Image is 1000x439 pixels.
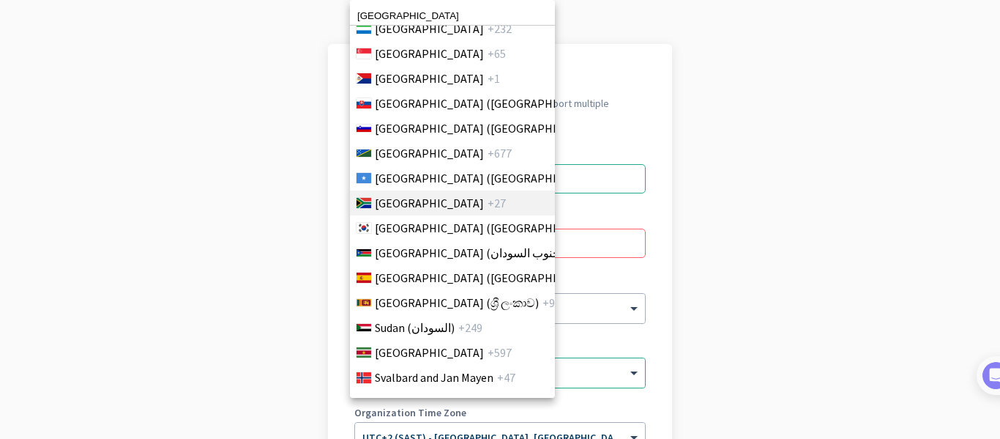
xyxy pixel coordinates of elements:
span: +94 [542,294,561,311]
span: [GEOGRAPHIC_DATA] [375,45,484,62]
span: +65 [488,45,506,62]
span: +677 [488,144,512,162]
span: +597 [488,344,512,361]
span: [GEOGRAPHIC_DATA] ([GEOGRAPHIC_DATA]) [375,169,603,187]
span: +27 [488,194,506,212]
span: [GEOGRAPHIC_DATA] (‫جنوب السودان‬‎) [375,244,564,262]
span: [GEOGRAPHIC_DATA] [375,194,484,212]
span: [GEOGRAPHIC_DATA] ([GEOGRAPHIC_DATA]) [375,95,603,112]
span: +232 [488,20,512,37]
span: [GEOGRAPHIC_DATA] [375,344,484,361]
span: [GEOGRAPHIC_DATA] [375,144,484,162]
span: +1 [488,70,500,87]
span: +47 [497,369,515,386]
span: [GEOGRAPHIC_DATA] (ශ්‍රී ලංකාව) [375,294,539,311]
input: Search Country [350,7,555,26]
span: Svalbard and Jan Mayen [375,369,493,386]
span: Sudan (‫السودان‬‎) [375,319,455,336]
span: [GEOGRAPHIC_DATA] ([GEOGRAPHIC_DATA]) [375,119,603,137]
span: [GEOGRAPHIC_DATA] ([GEOGRAPHIC_DATA]) [375,219,603,237]
span: [GEOGRAPHIC_DATA] [375,70,484,87]
span: [GEOGRAPHIC_DATA] [375,20,484,37]
span: +249 [458,319,482,336]
span: [GEOGRAPHIC_DATA] ([GEOGRAPHIC_DATA]) [375,269,603,287]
